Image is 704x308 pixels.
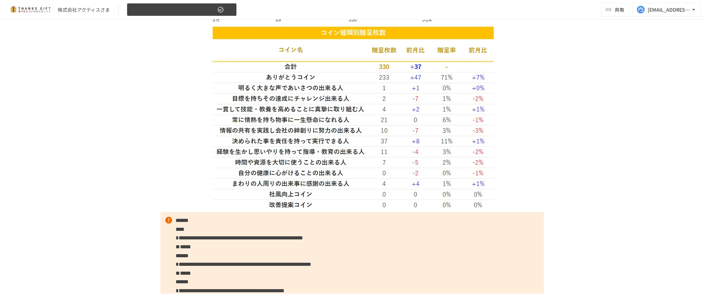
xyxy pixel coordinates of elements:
[58,6,110,13] div: 株式会社アクティスさま
[210,26,494,209] img: jAkBOOxUTakUGvfnRvvqtp7DPU294szTsGVAhO3j4v3
[648,5,690,14] div: [EMAIL_ADDRESS][DOMAIN_NAME]
[131,5,216,14] span: 【[DATE]】運用開始後振り返りミーティング
[615,6,624,13] span: 共有
[8,4,52,15] img: mMP1OxWUAhQbsRWCurg7vIHe5HqDpP7qZo7fRoNLXQh
[633,3,701,16] button: [EMAIL_ADDRESS][DOMAIN_NAME]
[127,3,237,16] button: 【[DATE]】運用開始後振り返りミーティング
[601,3,630,16] button: 共有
